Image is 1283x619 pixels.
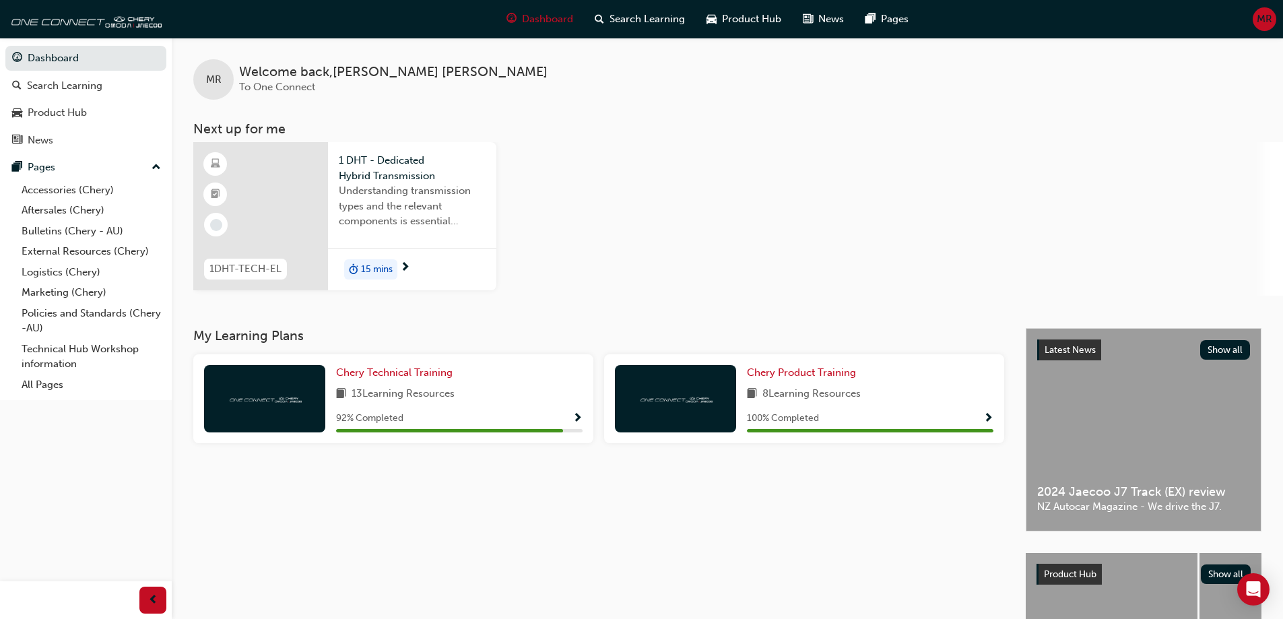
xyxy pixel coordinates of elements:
span: guage-icon [506,11,517,28]
a: Latest NewsShow all [1037,339,1250,361]
span: MR [1257,11,1272,27]
span: To One Connect [239,81,315,93]
span: 92 % Completed [336,411,403,426]
a: Accessories (Chery) [16,180,166,201]
span: 1 DHT - Dedicated Hybrid Transmission [339,153,486,183]
span: 100 % Completed [747,411,819,426]
span: Dashboard [522,11,573,27]
span: MR [206,72,222,88]
a: pages-iconPages [855,5,919,33]
span: duration-icon [349,261,358,278]
div: Search Learning [27,78,102,94]
span: News [818,11,844,27]
a: All Pages [16,374,166,395]
div: Product Hub [28,105,87,121]
img: oneconnect [228,392,302,405]
span: Pages [881,11,909,27]
a: guage-iconDashboard [496,5,584,33]
span: Search Learning [610,11,685,27]
span: book-icon [336,386,346,403]
span: book-icon [747,386,757,403]
span: Product Hub [1044,568,1096,580]
a: Chery Technical Training [336,365,458,381]
span: learningRecordVerb_NONE-icon [210,219,222,231]
a: Marketing (Chery) [16,282,166,303]
span: Show Progress [983,413,993,425]
button: Pages [5,155,166,180]
button: DashboardSearch LearningProduct HubNews [5,43,166,155]
a: search-iconSearch Learning [584,5,696,33]
a: Aftersales (Chery) [16,200,166,221]
a: Technical Hub Workshop information [16,339,166,374]
a: Bulletins (Chery - AU) [16,221,166,242]
button: Show Progress [572,410,583,427]
a: News [5,128,166,153]
span: 8 Learning Resources [762,386,861,403]
span: news-icon [803,11,813,28]
a: 1DHT-TECH-EL1 DHT - Dedicated Hybrid TransmissionUnderstanding transmission types and the relevan... [193,142,496,290]
span: Chery Technical Training [336,366,453,379]
img: oneconnect [7,5,162,32]
span: 2024 Jaecoo J7 Track (EX) review [1037,484,1250,500]
span: Latest News [1045,344,1096,356]
a: Logistics (Chery) [16,262,166,283]
span: next-icon [400,262,410,274]
span: car-icon [12,107,22,119]
span: search-icon [595,11,604,28]
a: Latest NewsShow all2024 Jaecoo J7 Track (EX) reviewNZ Autocar Magazine - We drive the J7. [1026,328,1261,531]
span: Product Hub [722,11,781,27]
span: 13 Learning Resources [352,386,455,403]
button: MR [1253,7,1276,31]
span: Welcome back , [PERSON_NAME] [PERSON_NAME] [239,65,548,80]
span: guage-icon [12,53,22,65]
button: Show all [1201,564,1251,584]
div: Pages [28,160,55,175]
button: Show all [1200,340,1251,360]
span: pages-icon [12,162,22,174]
span: Show Progress [572,413,583,425]
span: car-icon [706,11,717,28]
span: booktick-icon [211,186,220,203]
span: up-icon [152,159,161,176]
h3: Next up for me [172,121,1283,137]
span: 1DHT-TECH-EL [209,261,282,277]
a: Search Learning [5,73,166,98]
span: search-icon [12,80,22,92]
img: oneconnect [638,392,713,405]
div: Open Intercom Messenger [1237,573,1270,606]
a: Dashboard [5,46,166,71]
span: pages-icon [865,11,876,28]
span: Chery Product Training [747,366,856,379]
span: learningResourceType_ELEARNING-icon [211,156,220,173]
div: News [28,133,53,148]
span: NZ Autocar Magazine - We drive the J7. [1037,499,1250,515]
a: Product HubShow all [1037,564,1251,585]
h3: My Learning Plans [193,328,1004,344]
a: Chery Product Training [747,365,861,381]
a: news-iconNews [792,5,855,33]
span: news-icon [12,135,22,147]
span: prev-icon [148,592,158,609]
a: External Resources (Chery) [16,241,166,262]
a: car-iconProduct Hub [696,5,792,33]
button: Show Progress [983,410,993,427]
a: Policies and Standards (Chery -AU) [16,303,166,339]
a: Product Hub [5,100,166,125]
span: 15 mins [361,262,393,278]
span: Understanding transmission types and the relevant components is essential knowledge required for ... [339,183,486,229]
